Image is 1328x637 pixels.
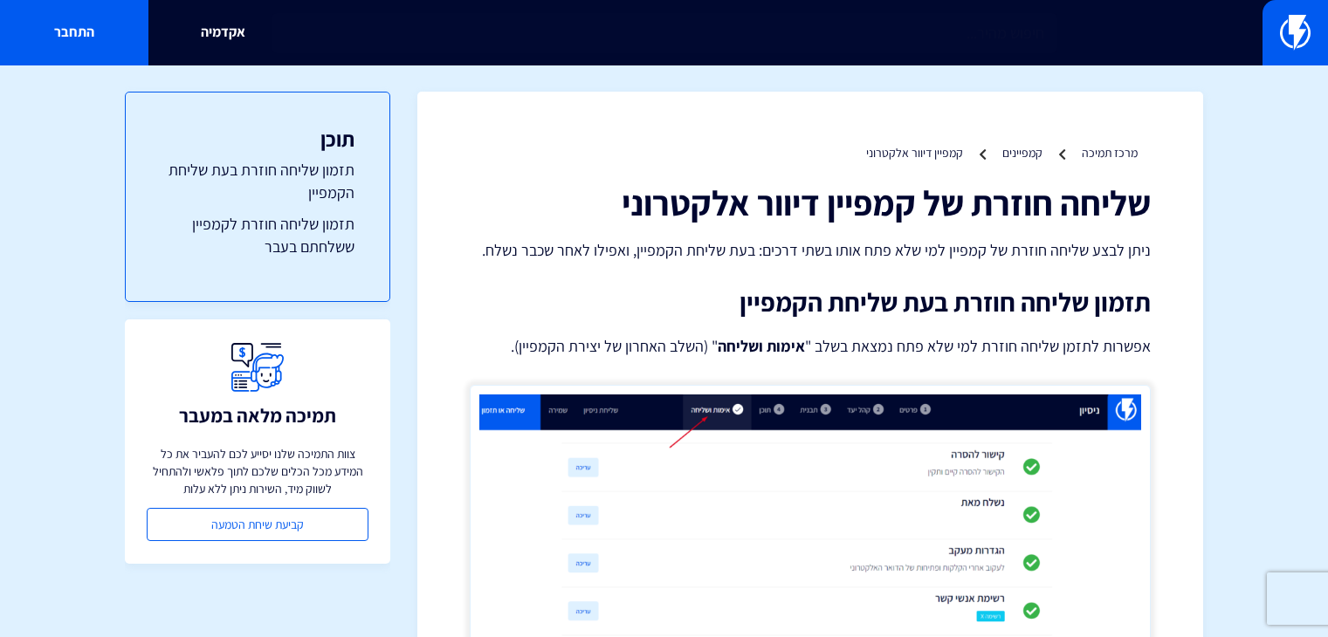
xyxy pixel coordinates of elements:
a: תזמון שליחה חוזרת לקמפיין ששלחתם בעבר [161,213,354,257]
h2: תזמון שליחה חוזרת בעת שליחת הקמפיין [470,288,1151,317]
h3: תמיכה מלאה במעבר [179,405,336,426]
a: קביעת שיחת הטמעה [147,508,368,541]
a: מרכז תמיכה [1082,145,1138,161]
p: צוות התמיכה שלנו יסייע לכם להעביר את כל המידע מכל הכלים שלכם לתוך פלאשי ולהתחיל לשווק מיד, השירות... [147,445,368,497]
h3: תוכן [161,127,354,150]
a: תזמון שליחה חוזרת בעת שליחת הקמפיין [161,159,354,203]
a: קמפיין דיוור אלקטרוני [866,145,963,161]
p: אפשרות לתזמן שליחה חוזרת למי שלא פתח נמצאת בשלב " " (השלב האחרון של יצירת הקמפיין). [470,334,1151,359]
input: חיפוש מהיר... [272,13,1057,53]
a: קמפיינים [1002,145,1042,161]
h1: שליחה חוזרת של קמפיין דיוור אלקטרוני [470,183,1151,222]
p: ניתן לבצע שליחה חוזרת של קמפיין למי שלא פתח אותו בשתי דרכים: בעת שליחת הקמפיין, ואפילו לאחר שכבר ... [470,239,1151,262]
strong: אימות ושליחה [718,336,805,356]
